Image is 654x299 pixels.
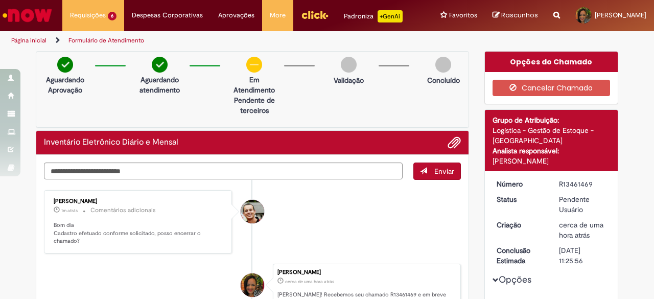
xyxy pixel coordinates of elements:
p: Em Atendimento [229,75,279,95]
div: [PERSON_NAME] [277,269,455,275]
h2: Inventário Eletrônico Diário e Mensal Histórico de tíquete [44,138,178,147]
span: Despesas Corporativas [132,10,203,20]
div: Thomas Menoncello Fernandes [241,200,264,223]
time: 29/08/2025 11:11:49 [61,208,78,214]
span: [PERSON_NAME] [595,11,646,19]
div: Bruna Pereira Machado [241,273,264,297]
span: cerca de uma hora atrás [285,279,334,285]
img: img-circle-grey.png [341,57,357,73]
img: circle-minus.png [246,57,262,73]
dt: Número [489,179,552,189]
img: ServiceNow [1,5,54,26]
time: 29/08/2025 10:25:50 [285,279,334,285]
span: More [270,10,286,20]
p: Aguardando atendimento [135,75,184,95]
div: Analista responsável: [493,146,611,156]
p: Concluído [427,75,460,85]
button: Enviar [413,163,461,180]
span: Aprovações [218,10,254,20]
img: check-circle-green.png [152,57,168,73]
div: 29/08/2025 10:25:50 [559,220,606,240]
img: click_logo_yellow_360x200.png [301,7,329,22]
img: check-circle-green.png [57,57,73,73]
span: Enviar [434,167,454,176]
p: Pendente de terceiros [229,95,279,116]
p: +GenAi [378,10,403,22]
small: Comentários adicionais [90,206,156,215]
textarea: Digite sua mensagem aqui... [44,163,403,179]
div: Logística - Gestão de Estoque - [GEOGRAPHIC_DATA] [493,125,611,146]
a: Rascunhos [493,11,538,20]
div: Grupo de Atribuição: [493,115,611,125]
dt: Criação [489,220,552,230]
div: Padroniza [344,10,403,22]
ul: Trilhas de página [8,31,428,50]
span: Rascunhos [501,10,538,20]
span: cerca de uma hora atrás [559,220,603,240]
div: Opções do Chamado [485,52,618,72]
p: Bom dia Cadastro efetuado conforme solicitado, posso encerrar o chamado? [54,221,224,245]
div: [DATE] 11:25:56 [559,245,606,266]
dt: Status [489,194,552,204]
span: 1m atrás [61,208,78,214]
button: Cancelar Chamado [493,80,611,96]
dt: Conclusão Estimada [489,245,552,266]
div: Pendente Usuário [559,194,606,215]
span: 6 [108,12,116,20]
img: img-circle-grey.png [435,57,451,73]
div: [PERSON_NAME] [493,156,611,166]
span: Requisições [70,10,106,20]
span: Favoritos [449,10,477,20]
a: Página inicial [11,36,46,44]
button: Adicionar anexos [448,136,461,149]
div: [PERSON_NAME] [54,198,224,204]
div: R13461469 [559,179,606,189]
time: 29/08/2025 10:25:50 [559,220,603,240]
p: Validação [334,75,364,85]
a: Formulário de Atendimento [68,36,144,44]
p: Aguardando Aprovação [40,75,90,95]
